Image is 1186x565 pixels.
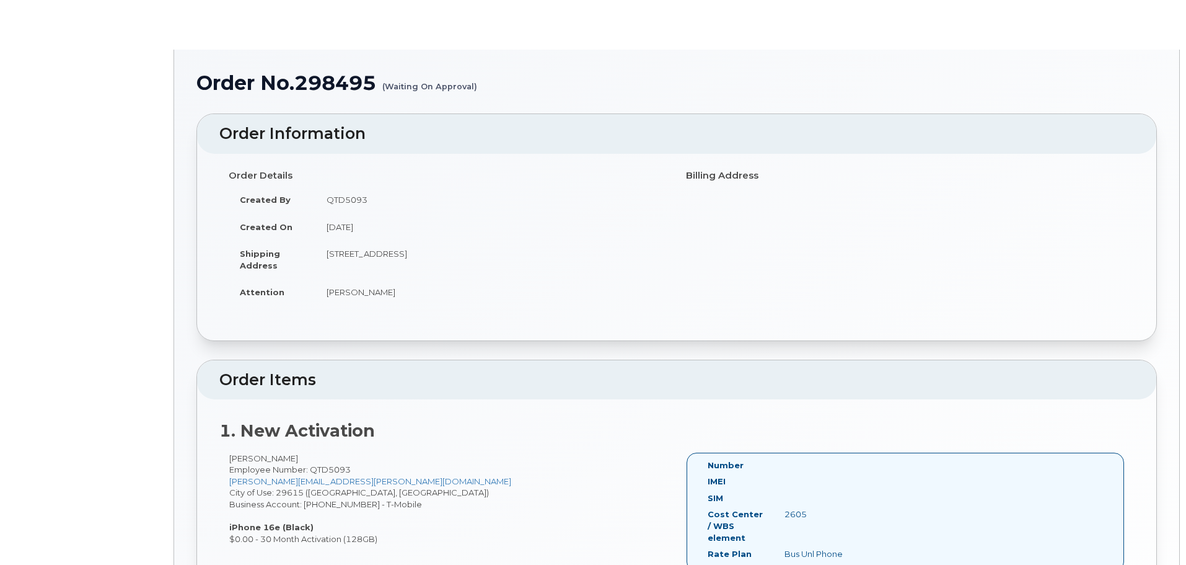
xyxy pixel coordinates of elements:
a: [PERSON_NAME][EMAIL_ADDRESS][PERSON_NAME][DOMAIN_NAME] [229,476,511,486]
strong: 1. New Activation [219,420,375,441]
div: 2605 [775,509,882,520]
strong: Created On [240,222,292,232]
td: [DATE] [315,213,667,241]
td: [STREET_ADDRESS] [315,240,667,278]
strong: iPhone 16e (Black) [229,522,314,532]
h4: Billing Address [686,171,1125,181]
label: Cost Center / WBS element [708,509,766,543]
strong: Shipping Address [240,249,280,270]
strong: Created By [240,195,291,205]
td: [PERSON_NAME] [315,278,667,306]
label: SIM [708,492,723,504]
div: Bus Unl Phone [775,548,882,560]
h2: Order Items [219,371,1134,389]
h1: Order No.298495 [196,72,1157,94]
h4: Order Details [229,171,667,181]
small: (Waiting On Approval) [382,72,477,91]
strong: Attention [240,287,284,297]
h2: Order Information [219,125,1134,143]
label: Number [708,460,744,471]
span: Employee Number: QTD5093 [229,465,351,474]
label: IMEI [708,476,726,487]
div: [PERSON_NAME] City of Use: 29615 ([GEOGRAPHIC_DATA], [GEOGRAPHIC_DATA]) Business Account: [PHONE_... [219,453,677,545]
label: Rate Plan [708,548,752,560]
td: QTD5093 [315,186,667,213]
